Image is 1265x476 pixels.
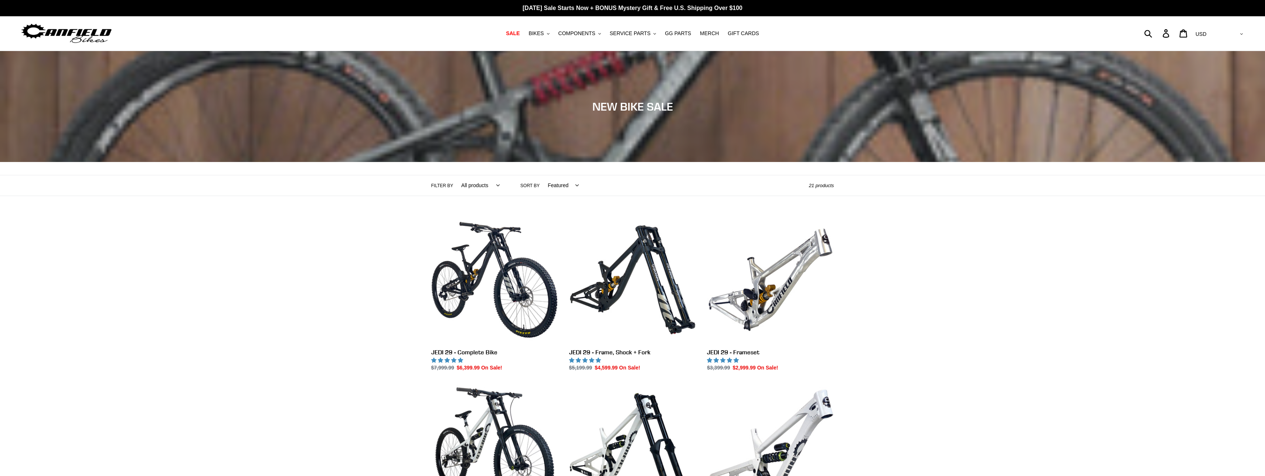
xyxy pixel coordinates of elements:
[665,30,691,37] span: GG PARTS
[592,100,673,113] span: NEW BIKE SALE
[724,28,763,38] a: GIFT CARDS
[606,28,660,38] button: SERVICE PARTS
[661,28,695,38] a: GG PARTS
[20,22,113,45] img: Canfield Bikes
[610,30,650,37] span: SERVICE PARTS
[506,30,520,37] span: SALE
[502,28,523,38] a: SALE
[700,30,719,37] span: MERCH
[558,30,595,37] span: COMPONENTS
[728,30,759,37] span: GIFT CARDS
[555,28,605,38] button: COMPONENTS
[1148,25,1167,41] input: Search
[696,28,722,38] a: MERCH
[809,183,834,188] span: 21 products
[525,28,553,38] button: BIKES
[431,182,453,189] label: Filter by
[520,182,540,189] label: Sort by
[528,30,544,37] span: BIKES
